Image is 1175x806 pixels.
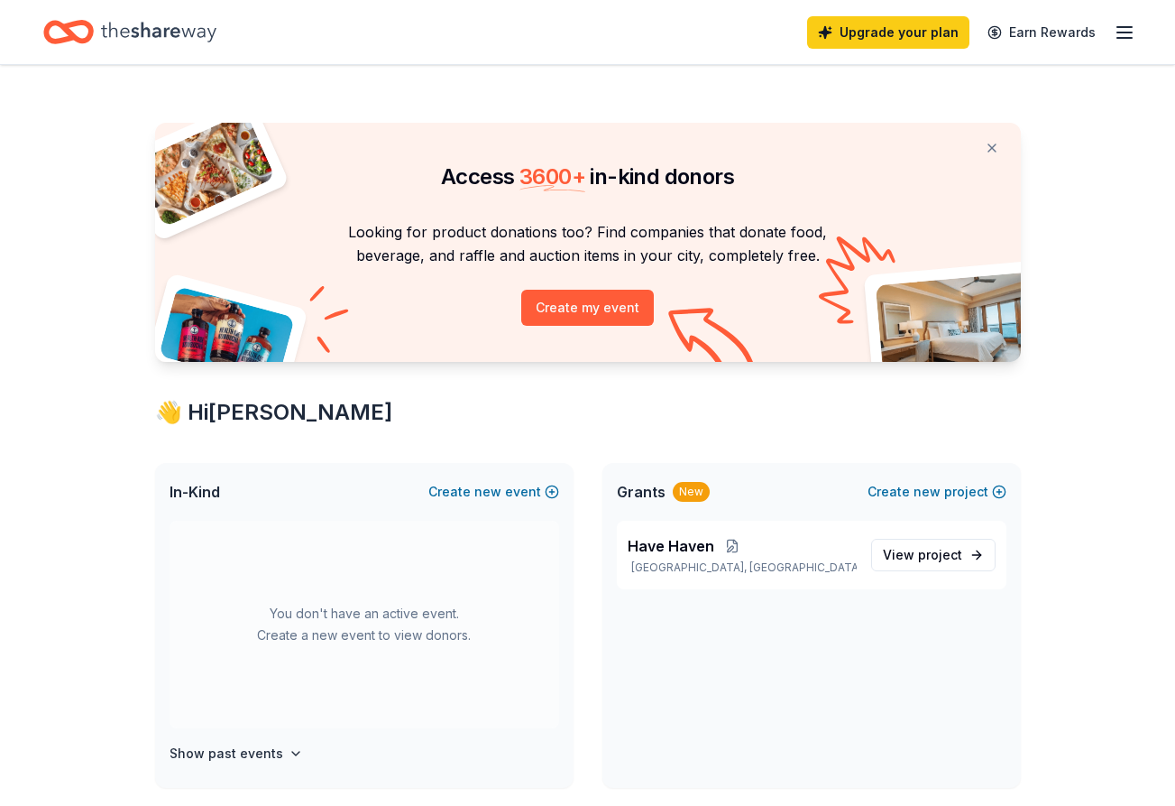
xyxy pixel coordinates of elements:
[441,163,734,190] span: Access in-kind donors
[628,560,857,575] p: [GEOGRAPHIC_DATA], [GEOGRAPHIC_DATA]
[883,544,962,566] span: View
[918,547,962,562] span: project
[807,16,969,49] a: Upgrade your plan
[170,521,559,728] div: You don't have an active event. Create a new event to view donors.
[170,743,303,764] button: Show past events
[913,481,941,503] span: new
[628,535,714,557] span: Have Haven
[155,398,1021,427] div: 👋 Hi [PERSON_NAME]
[521,290,654,326] button: Create my event
[617,481,666,503] span: Grants
[668,308,758,375] img: Curvy arrow
[43,11,216,53] a: Home
[977,16,1106,49] a: Earn Rewards
[474,481,501,503] span: new
[871,539,996,571] a: View project
[177,220,999,268] p: Looking for product donations too? Find companies that donate food, beverage, and raffle and auct...
[673,482,710,502] div: New
[867,481,1006,503] button: Createnewproject
[170,481,220,503] span: In-Kind
[428,481,559,503] button: Createnewevent
[519,163,585,190] span: 3600 +
[170,743,283,764] h4: Show past events
[134,112,275,227] img: Pizza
